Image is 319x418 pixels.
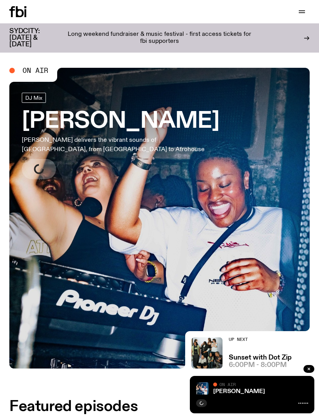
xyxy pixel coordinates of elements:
[22,136,221,154] p: [PERSON_NAME] delivers the vibrant sounds of [GEOGRAPHIC_DATA], from [GEOGRAPHIC_DATA] to Afrohouse
[9,28,59,48] h3: SYDCITY: [DATE] & [DATE]
[229,337,292,342] h2: Up Next
[229,362,287,369] span: 6:00pm - 8:00pm
[213,388,265,395] a: [PERSON_NAME]
[22,93,221,179] a: [PERSON_NAME][PERSON_NAME] delivers the vibrant sounds of [GEOGRAPHIC_DATA], from [GEOGRAPHIC_DAT...
[219,382,236,387] span: On Air
[9,400,138,414] h2: Featured episodes
[229,355,292,361] a: Sunset with Dot Zip
[23,67,48,74] span: On Air
[22,93,46,103] a: DJ Mix
[25,95,42,101] span: DJ Mix
[22,111,221,132] h3: [PERSON_NAME]
[65,31,254,45] p: Long weekend fundraiser & music festival - first access tickets for fbi supporters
